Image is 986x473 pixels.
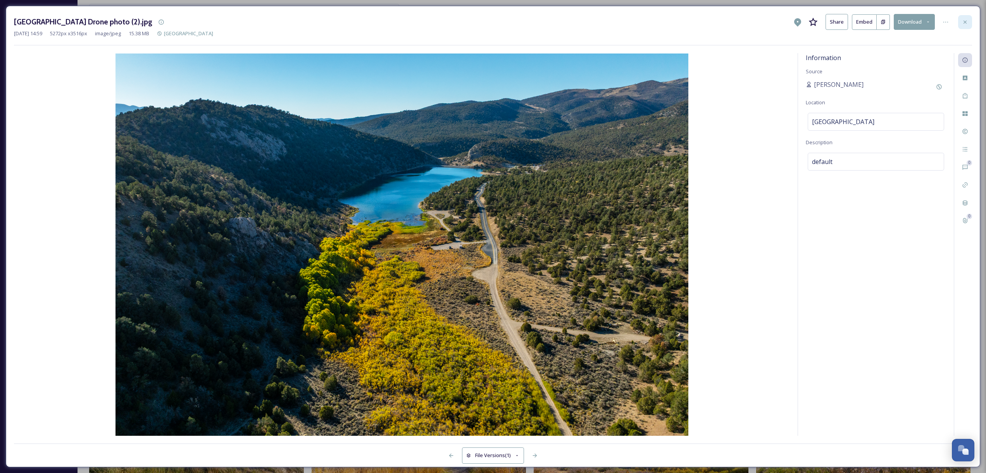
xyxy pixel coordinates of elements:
span: 15.38 MB [129,30,149,37]
button: Share [826,14,848,30]
span: Source [806,68,822,75]
button: Open Chat [952,439,974,461]
h3: [GEOGRAPHIC_DATA] Drone photo (2).jpg [14,16,152,28]
button: File Versions(1) [462,447,524,463]
span: [PERSON_NAME] [814,80,864,89]
button: Download [894,14,935,30]
div: 0 [967,160,972,166]
span: Description [806,139,833,146]
span: Information [806,54,841,62]
span: [GEOGRAPHIC_DATA] [164,30,213,37]
span: 5272 px x 3516 px [50,30,87,37]
img: Cave%20Lake%20State%20Park%20Drone%20photo%20(2).jpg [14,54,790,436]
span: [GEOGRAPHIC_DATA] [812,117,874,126]
span: default [812,157,833,166]
span: image/jpeg [95,30,121,37]
button: Embed [852,14,877,30]
span: [DATE] 14:59 [14,30,42,37]
span: Location [806,99,825,106]
div: 0 [967,214,972,219]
